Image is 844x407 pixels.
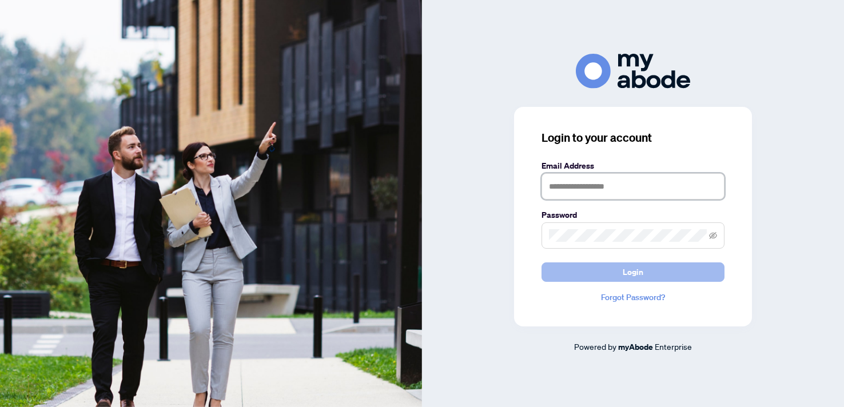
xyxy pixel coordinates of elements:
[618,341,653,353] a: myAbode
[709,232,717,240] span: eye-invisible
[576,54,690,89] img: ma-logo
[574,341,616,352] span: Powered by
[655,341,692,352] span: Enterprise
[542,130,724,146] h3: Login to your account
[542,159,724,172] label: Email Address
[542,209,724,221] label: Password
[542,262,724,282] button: Login
[542,291,724,304] a: Forgot Password?
[623,263,643,281] span: Login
